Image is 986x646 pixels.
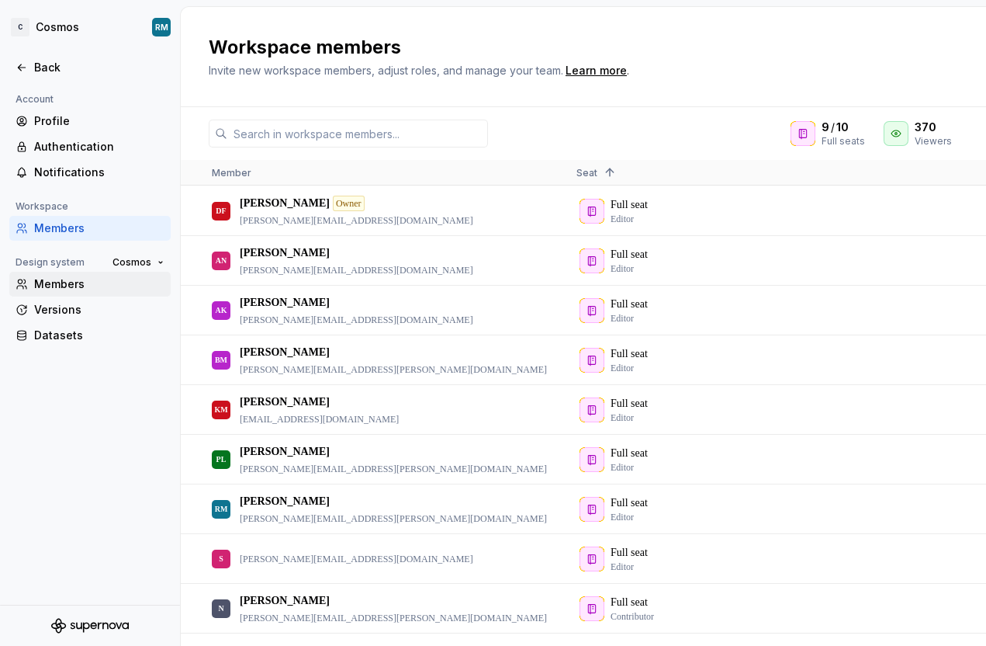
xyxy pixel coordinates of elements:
div: S [219,544,223,574]
span: . [563,65,629,77]
p: [PERSON_NAME][EMAIL_ADDRESS][DOMAIN_NAME] [240,264,473,276]
a: Members [9,272,171,297]
div: Datasets [34,328,164,343]
span: Seat [576,167,597,179]
input: Search in workspace members... [227,120,488,148]
button: CCosmosRM [3,10,177,44]
div: RM [215,494,228,524]
span: Invite new workspace members, adjust roles, and manage your team. [209,64,563,77]
a: Notifications [9,160,171,185]
p: [PERSON_NAME][EMAIL_ADDRESS][DOMAIN_NAME] [240,314,473,326]
div: N [218,593,223,623]
span: 9 [822,120,829,135]
span: 370 [915,120,936,135]
p: [PERSON_NAME][EMAIL_ADDRESS][PERSON_NAME][DOMAIN_NAME] [240,363,547,376]
p: [PERSON_NAME][EMAIL_ADDRESS][PERSON_NAME][DOMAIN_NAME] [240,463,547,475]
a: Profile [9,109,171,134]
p: [PERSON_NAME] [240,345,330,360]
p: [PERSON_NAME][EMAIL_ADDRESS][DOMAIN_NAME] [240,553,473,565]
p: [PERSON_NAME] [240,196,330,211]
p: [PERSON_NAME] [240,494,330,509]
div: Full seats [822,135,865,148]
a: Datasets [9,323,171,348]
div: Authentication [34,139,164,155]
p: [PERSON_NAME] [240,444,330,460]
svg: Supernova Logo [51,618,129,634]
div: Cosmos [36,19,79,35]
a: Authentication [9,134,171,159]
div: BM [215,345,227,375]
p: [PERSON_NAME][EMAIL_ADDRESS][PERSON_NAME][DOMAIN_NAME] [240,612,547,624]
p: [PERSON_NAME] [240,245,330,261]
span: Cosmos [112,256,151,269]
div: DF [216,196,226,226]
p: [PERSON_NAME] [240,593,330,609]
div: AK [216,295,227,325]
p: [PERSON_NAME] [240,394,330,410]
span: 10 [836,120,849,135]
div: / [822,120,865,135]
div: Members [34,221,164,236]
div: KM [214,394,227,425]
a: Learn more [566,63,627,78]
a: Back [9,55,171,80]
a: Versions [9,297,171,322]
p: [EMAIL_ADDRESS][DOMAIN_NAME] [240,413,399,425]
div: PL [216,444,227,474]
span: Member [212,167,251,179]
div: Versions [34,302,164,318]
div: Profile [34,113,164,129]
div: RM [155,21,168,33]
div: Notifications [34,165,164,180]
div: Design system [9,253,91,272]
p: [PERSON_NAME][EMAIL_ADDRESS][PERSON_NAME][DOMAIN_NAME] [240,512,547,525]
div: Viewers [915,135,952,148]
div: AN [216,245,227,276]
h2: Workspace members [209,35,629,60]
p: [PERSON_NAME][EMAIL_ADDRESS][DOMAIN_NAME] [240,214,473,227]
div: Back [34,60,164,75]
div: Account [9,90,60,109]
p: [PERSON_NAME] [240,295,330,311]
div: Workspace [9,197,74,216]
div: Owner [333,196,365,211]
a: Members [9,216,171,241]
div: Members [34,276,164,292]
div: C [11,18,29,36]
